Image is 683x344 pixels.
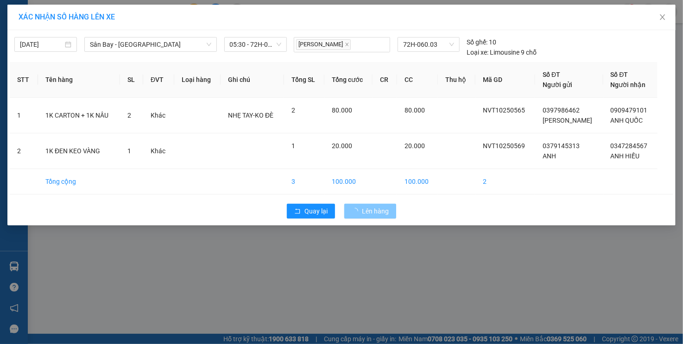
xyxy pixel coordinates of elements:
span: Loại xe: [467,47,489,57]
span: 0397986462 [543,106,580,114]
span: 72H-060.03 [403,38,454,51]
td: 1 [10,98,38,133]
span: down [206,42,212,47]
td: 2 [475,169,535,194]
span: VPBR [102,65,137,81]
th: CC [397,62,438,98]
th: CR [373,62,397,98]
div: Limousine 9 chỗ [467,47,537,57]
span: 2 [127,112,131,119]
span: NHẸ TAY-KO ĐÈ [228,112,273,119]
span: ANH [543,152,556,160]
span: 20.000 [405,142,425,150]
td: Khác [143,133,174,169]
span: ANH QUỐC [611,117,643,124]
span: Số ĐT [611,71,628,78]
span: [PERSON_NAME] [543,117,592,124]
td: 1K CARTON + 1K NÂU [38,98,120,133]
td: Tổng cộng [38,169,120,194]
span: NVT10250569 [483,142,525,150]
span: loading [352,208,362,214]
button: rollbackQuay lại [287,204,335,219]
span: 05:30 - 72H-060.03 [230,38,281,51]
span: Người gửi [543,81,572,88]
div: ANH [8,41,82,52]
span: close [345,42,349,47]
th: Tên hàng [38,62,120,98]
span: 0379145313 [543,142,580,150]
span: ANH HIẾU [611,152,640,160]
span: Số ĐT [543,71,560,78]
button: Close [650,5,676,31]
th: Mã GD [475,62,535,98]
span: XÁC NHẬN SỐ HÀNG LÊN XE [19,13,115,21]
span: Lên hàng [362,206,389,216]
th: STT [10,62,38,98]
span: Số ghế: [467,37,488,47]
span: Người nhận [611,81,646,88]
span: 80.000 [405,106,425,114]
div: 0347284567 [89,52,163,65]
div: ANH HIẾU [89,41,163,52]
span: NVT10250565 [483,106,525,114]
td: 2 [10,133,38,169]
span: 2 [291,106,295,114]
th: ĐVT [143,62,174,98]
span: Nhận: [89,9,111,19]
th: Thu hộ [438,62,475,98]
th: Tổng SL [284,62,324,98]
td: 100.000 [397,169,438,194]
span: Gửi: [8,9,22,19]
td: Khác [143,98,174,133]
td: 1K ĐEN KEO VÀNG [38,133,120,169]
span: 1 [127,147,131,155]
span: [PERSON_NAME] [296,39,351,50]
span: 80.000 [332,106,352,114]
th: SL [120,62,143,98]
span: 0347284567 [611,142,648,150]
td: 100.000 [324,169,373,194]
span: rollback [294,208,301,215]
td: 3 [284,169,324,194]
input: 15/10/2025 [20,39,63,50]
div: 0379145313 [8,52,82,65]
span: 1 [291,142,295,150]
th: Tổng cước [324,62,373,98]
div: 10 [467,37,497,47]
div: VP 36 [PERSON_NAME] - Bà Rịa [89,8,163,41]
span: Sân Bay - Vũng Tàu [90,38,211,51]
span: Quay lại [304,206,328,216]
div: VP 184 [PERSON_NAME] - HCM [8,8,82,41]
span: 20.000 [332,142,352,150]
span: 0909479101 [611,106,648,114]
span: close [659,13,666,21]
th: Loại hàng [174,62,221,98]
button: Lên hàng [344,204,396,219]
th: Ghi chú [221,62,284,98]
